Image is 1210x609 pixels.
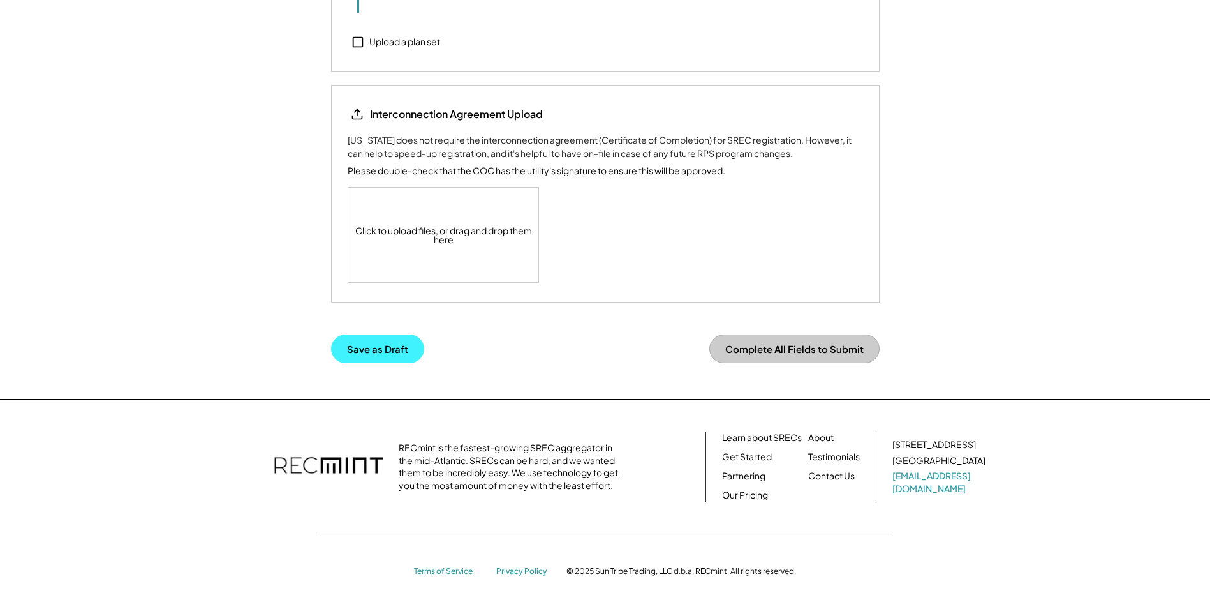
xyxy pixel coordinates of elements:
div: RECmint is the fastest-growing SREC aggregator in the mid-Atlantic. SRECs can be hard, and we wan... [399,442,625,492]
div: © 2025 Sun Tribe Trading, LLC d.b.a. RECmint. All rights reserved. [566,566,796,576]
a: About [808,432,834,444]
div: Interconnection Agreement Upload [370,107,543,121]
a: Privacy Policy [496,566,554,577]
button: Save as Draft [331,335,424,363]
button: Complete All Fields to Submit [709,335,880,363]
div: Click to upload files, or drag and drop them here [348,188,540,282]
a: Testimonials [808,451,860,463]
a: Get Started [722,451,772,463]
a: Contact Us [808,470,855,483]
div: [GEOGRAPHIC_DATA] [892,455,985,467]
a: Partnering [722,470,765,483]
div: [US_STATE] does not require the interconnection agreement (Certificate of Completion) for SREC re... [348,133,863,160]
div: Upload a plan set [369,36,440,49]
div: [STREET_ADDRESS] [892,439,976,451]
div: Please double-check that the COC has the utility's signature to ensure this will be approved. [348,164,725,177]
a: Our Pricing [722,489,768,502]
a: Learn about SRECs [722,432,802,444]
img: recmint-logotype%403x.png [274,444,383,489]
a: [EMAIL_ADDRESS][DOMAIN_NAME] [892,470,988,495]
a: Terms of Service [414,566,484,577]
